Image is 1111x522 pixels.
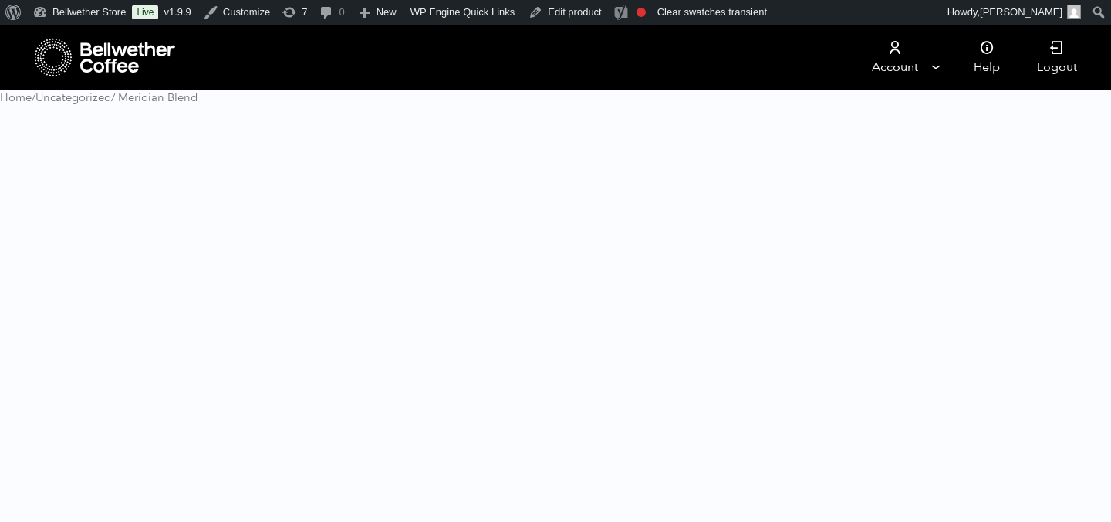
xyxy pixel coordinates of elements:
[847,25,942,90] a: Account
[955,25,1018,90] a: Help
[132,5,158,19] a: Live
[980,6,1062,18] span: [PERSON_NAME]
[1018,25,1096,90] a: Logout
[637,8,646,17] div: Focus keyphrase not set
[35,90,111,105] a: Uncategorized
